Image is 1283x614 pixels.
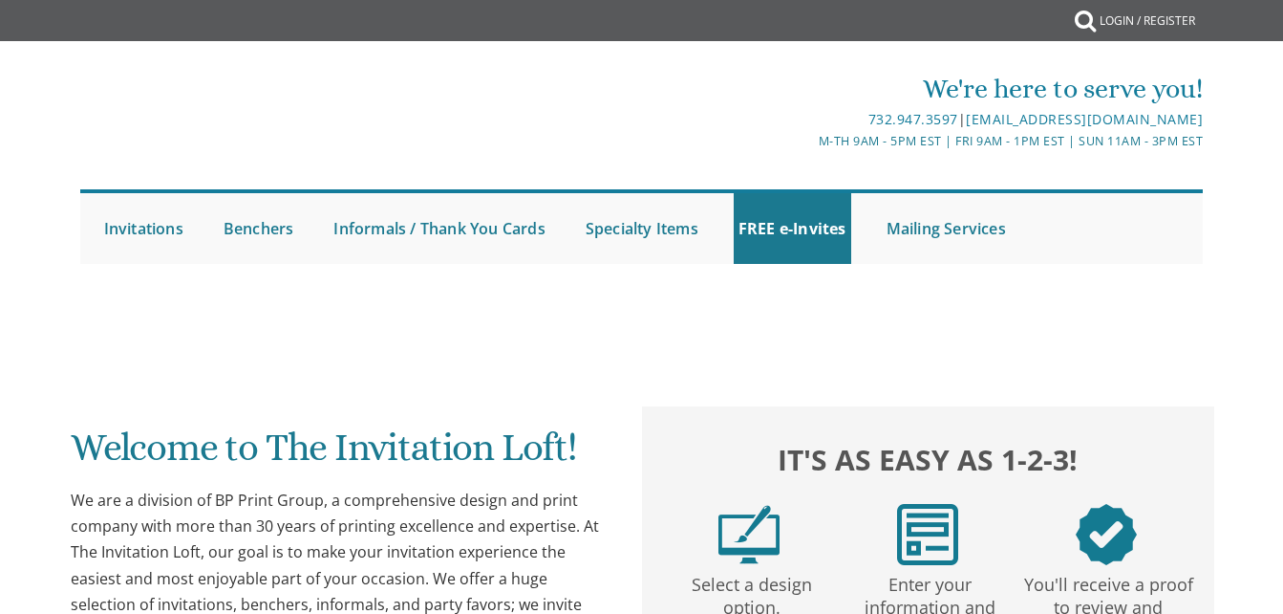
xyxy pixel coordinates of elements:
a: Informals / Thank You Cards [329,193,549,264]
img: step2.png [897,504,958,565]
a: Specialty Items [581,193,703,264]
a: 732.947.3597 [868,110,958,128]
div: M-Th 9am - 5pm EST | Fri 9am - 1pm EST | Sun 11am - 3pm EST [456,131,1204,151]
div: | [456,108,1204,131]
a: [EMAIL_ADDRESS][DOMAIN_NAME] [966,110,1203,128]
a: Benchers [219,193,299,264]
h1: Welcome to The Invitation Loft! [71,427,606,483]
a: FREE e-Invites [734,193,851,264]
a: Invitations [99,193,188,264]
img: step1.png [718,504,780,565]
h2: It's as easy as 1-2-3! [660,438,1195,480]
div: We're here to serve you! [456,70,1204,108]
img: step3.png [1076,504,1137,565]
a: Mailing Services [882,193,1011,264]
